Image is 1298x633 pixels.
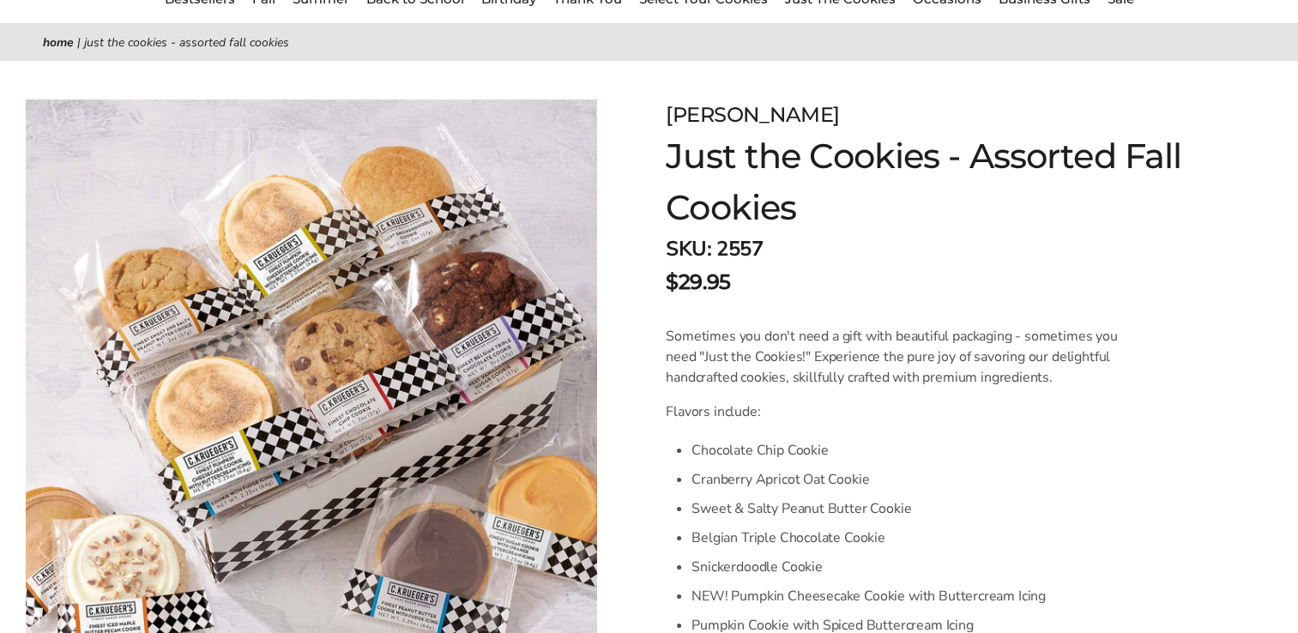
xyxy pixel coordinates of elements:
[666,130,1213,233] h1: Just the Cookies - Assorted Fall Cookies
[43,33,1255,52] nav: breadcrumbs
[84,34,289,51] span: Just the Cookies - Assorted Fall Cookies
[666,99,1213,130] div: [PERSON_NAME]
[666,326,1135,388] p: Sometimes you don't need a gift with beautiful packaging - sometimes you need "Just the Cookies!"...
[691,436,1135,465] li: Chocolate Chip Cookie
[666,235,711,262] strong: SKU:
[14,568,178,619] iframe: Sign Up via Text for Offers
[691,465,1135,494] li: Cranberry Apricot Oat Cookie
[666,401,1135,422] p: Flavors include:
[77,34,81,51] span: |
[43,34,74,51] a: Home
[691,523,1135,552] li: Belgian Triple Chocolate Cookie
[716,235,763,262] span: 2557
[691,582,1135,611] li: NEW! Pumpkin Cheesecake Cookie with Buttercream Icing
[691,494,1135,523] li: Sweet & Salty Peanut Butter Cookie
[691,552,1135,582] li: Snickerdoodle Cookie
[666,267,730,298] span: $29.95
